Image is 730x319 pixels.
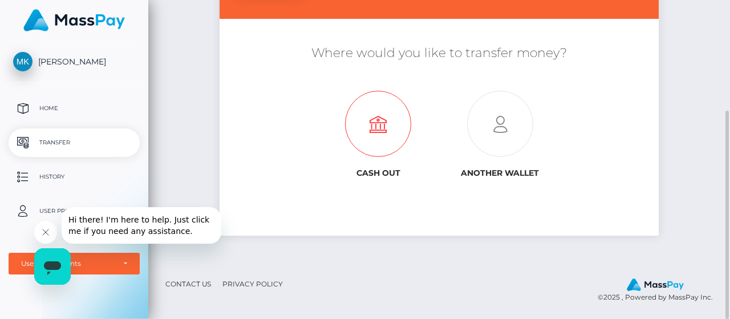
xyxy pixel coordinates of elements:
[218,275,287,293] a: Privacy Policy
[9,253,140,274] button: User Agreements
[598,278,721,303] div: © 2025 , Powered by MassPay Inc.
[627,278,684,291] img: MassPay
[9,56,140,67] span: [PERSON_NAME]
[9,94,140,123] a: Home
[62,207,221,244] iframe: Message from company
[13,203,135,220] p: User Profile
[228,45,650,62] h5: Where would you like to transfer money?
[9,128,140,157] a: Transfer
[13,100,135,117] p: Home
[23,9,125,31] img: MassPay
[34,221,57,244] iframe: Close message
[13,134,135,151] p: Transfer
[326,168,431,178] h6: Cash out
[9,163,140,191] a: History
[13,168,135,185] p: History
[161,275,216,293] a: Contact Us
[9,197,140,225] a: User Profile
[448,168,553,178] h6: Another wallet
[21,259,115,268] div: User Agreements
[34,248,71,285] iframe: Button to launch messaging window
